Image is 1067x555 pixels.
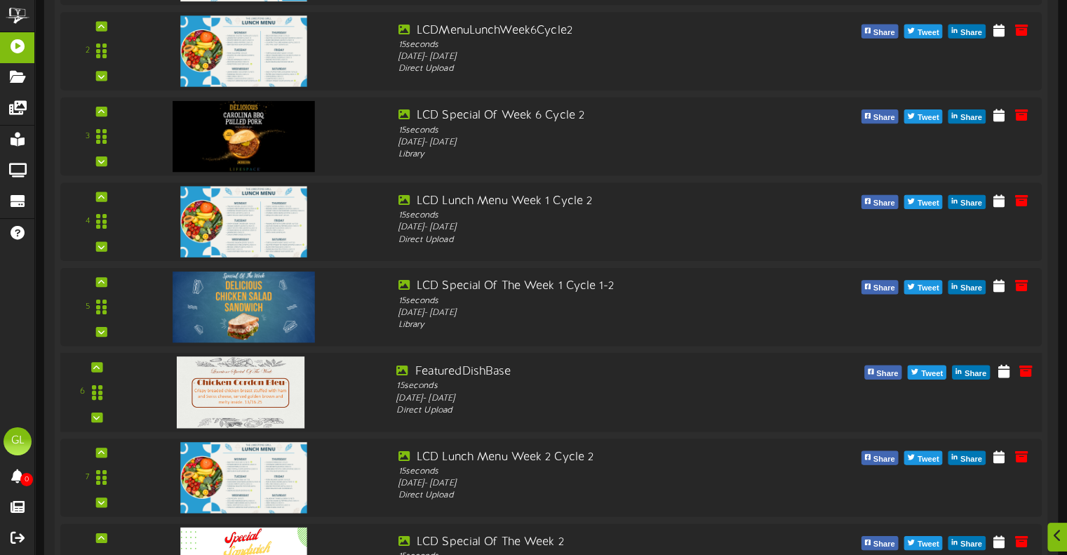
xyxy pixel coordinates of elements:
button: Tweet [908,365,946,379]
button: Share [948,450,986,464]
div: 15 seconds [398,295,786,307]
span: Share [958,537,985,552]
button: Share [861,536,898,550]
div: 15 seconds [398,39,786,51]
img: c4e5cb78-018d-41b5-b501-e9bf42537a49.jpg [173,101,315,172]
div: LCDMenuLunchWeek6Cycle2 [398,22,786,39]
button: Share [948,536,986,550]
div: FeaturedDishBase [396,363,788,380]
div: Direct Upload [398,234,786,246]
span: Tweet [915,537,942,552]
span: Share [871,281,898,296]
span: Tweet [918,366,946,381]
img: 6a7185f4-1d5b-4081-84d6-b30e2dbd5a06.png [173,272,315,342]
div: [DATE] - [DATE] [398,307,786,319]
button: Tweet [904,109,943,123]
button: Share [948,109,986,123]
div: 15 seconds [396,380,788,392]
button: Share [952,365,990,379]
span: Tweet [915,451,942,467]
div: 15 seconds [398,465,786,477]
button: Share [861,280,898,294]
div: [DATE] - [DATE] [398,477,786,489]
span: Share [958,451,985,467]
button: Tweet [904,24,943,38]
div: [DATE] - [DATE] [398,136,786,148]
button: Share [861,24,898,38]
button: Share [948,24,986,38]
span: Share [873,366,901,381]
div: 15 seconds [398,209,786,221]
div: Direct Upload [396,404,788,417]
div: [DATE] - [DATE] [398,222,786,234]
img: b08ae846-00b7-47db-a71d-ee6af1001b80.jpg [180,442,307,513]
button: Share [861,450,898,464]
span: Share [871,451,898,467]
span: Tweet [915,110,942,126]
div: LCD Special Of Week 6 Cycle 2 [398,108,786,124]
div: [DATE] - [DATE] [398,51,786,63]
span: Tweet [915,25,942,40]
button: Tweet [904,536,943,550]
img: a2885690-59d8-4931-ab07-c95a80cd663c.jpg [180,15,307,86]
div: LCD Special Of The Week 2 [398,535,786,551]
img: 88d0c993-3adc-4926-a3c4-4349234a2f5b.jpg [180,186,307,257]
div: 6 [80,386,85,399]
button: Tweet [904,450,943,464]
div: LCD Lunch Menu Week 2 Cycle 2 [398,449,786,465]
button: Share [864,365,902,379]
span: Share [871,196,898,211]
div: GL [4,427,32,455]
span: Share [958,25,985,40]
button: Share [948,195,986,209]
button: Share [861,109,898,123]
button: Share [948,280,986,294]
div: Library [398,149,786,161]
span: Share [871,537,898,552]
div: 15 seconds [398,124,786,136]
button: Tweet [904,195,943,209]
button: Tweet [904,280,943,294]
span: Share [958,196,985,211]
span: 0 [20,473,33,486]
span: Share [962,366,989,381]
div: Direct Upload [398,63,786,75]
div: Direct Upload [398,490,786,502]
button: Share [861,195,898,209]
div: LCD Lunch Menu Week 1 Cycle 2 [398,193,786,209]
div: Library [398,319,786,331]
span: Share [958,281,985,296]
img: 844c8cb8-3a90-4939-929a-e8c2e56d4833.jpg [177,356,304,428]
div: LCD Special Of The Week 1 Cycle 1-2 [398,279,786,295]
span: Share [871,110,898,126]
span: Tweet [915,281,942,296]
span: Tweet [915,196,942,211]
span: Share [871,25,898,40]
span: Share [958,110,985,126]
div: [DATE] - [DATE] [396,392,788,405]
